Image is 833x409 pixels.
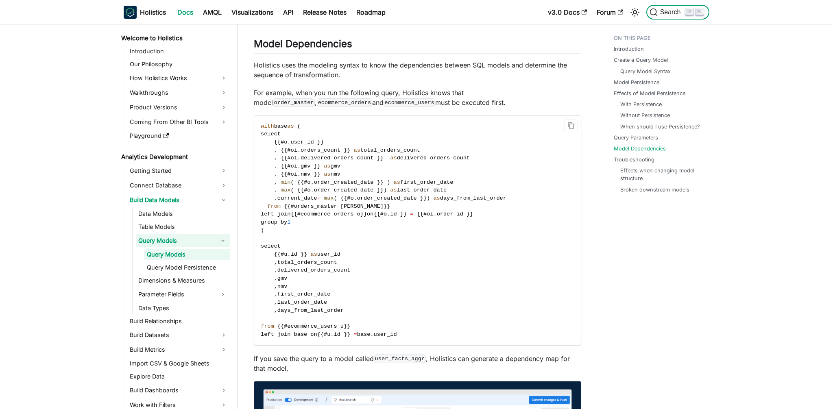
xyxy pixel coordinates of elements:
[274,251,277,257] span: {
[317,98,372,107] code: ecommerce_orders
[614,156,654,163] a: Troubleshooting
[354,331,357,337] span: =
[620,123,700,131] a: When should I use Persistence?
[344,323,347,329] span: }
[261,211,290,217] span: left join
[261,323,274,329] span: from
[287,219,290,225] span: 1
[281,163,284,169] span: {
[127,115,230,128] a: Coming From Other BI Tools
[287,251,290,257] span: .
[284,323,344,329] span: #ecommerce_users u
[380,179,384,185] span: }
[437,211,463,217] span: order_id
[301,171,310,177] span: nmv
[317,163,321,169] span: }
[301,251,304,257] span: }
[281,323,284,329] span: {
[297,211,360,217] span: #ecommerce_orders o
[330,163,340,169] span: gmv
[274,139,277,145] span: {
[380,155,384,161] span: }
[277,275,287,281] span: gmv
[614,134,658,141] a: Query Parameters
[290,211,294,217] span: {
[284,171,287,177] span: {
[290,187,294,193] span: (
[614,45,644,53] a: Introduction
[284,147,287,153] span: {
[347,195,353,201] span: #o
[261,131,281,137] span: select
[564,119,578,133] button: Copy code to clipboard
[297,171,301,177] span: .
[317,139,321,145] span: }
[127,72,230,85] a: How Holistics Works
[127,329,230,342] a: Build Datasets
[297,147,301,153] span: .
[620,167,701,182] a: Effects when changing model structure
[254,354,581,373] p: If you save the query to a model called , Holistics can generate a dependency map for that model.
[273,98,315,107] code: order_master
[433,195,440,201] span: as
[620,67,671,75] a: Query Model Syntax
[377,179,380,185] span: }
[357,331,371,337] span: base
[685,8,693,15] kbd: ⌘
[304,179,310,185] span: #o
[658,9,686,16] span: Search
[127,59,230,70] a: Our Philosophy
[314,171,317,177] span: }
[360,211,364,217] span: }
[301,163,310,169] span: gmv
[287,163,297,169] span: #oi
[274,267,277,273] span: ,
[387,179,390,185] span: )
[387,203,390,209] span: }
[314,187,374,193] span: order_created_date
[274,291,277,297] span: ,
[274,275,277,281] span: ,
[384,98,436,107] code: ecommerce_users
[127,384,230,397] a: Build Dashboards
[274,195,277,201] span: ,
[330,331,334,337] span: .
[344,331,347,337] span: }
[127,194,230,207] a: Build Data Models
[127,179,230,192] a: Connect Database
[324,163,330,169] span: as
[277,251,281,257] span: {
[127,315,230,327] a: Build Relationships
[340,195,344,201] span: {
[423,211,433,217] span: #oi
[420,195,423,201] span: }
[144,262,230,273] a: Query Model Persistence
[614,89,685,97] a: Effects of Model Persistence
[324,171,330,177] span: as
[374,331,397,337] span: user_id
[324,195,334,201] span: max
[314,163,317,169] span: }
[301,179,304,185] span: {
[297,179,301,185] span: {
[274,307,277,313] span: ,
[330,171,340,177] span: nmv
[470,211,473,217] span: }
[290,251,297,257] span: id
[127,46,230,57] a: Introduction
[321,331,324,337] span: {
[440,195,506,201] span: days_from_last_order
[417,211,420,217] span: {
[287,203,290,209] span: {
[290,179,294,185] span: (
[543,6,592,19] a: v3.0 Docs
[347,331,350,337] span: }
[254,88,581,107] p: For example, when you run the following query, Holistics knows that model , and must be executed ...
[387,211,390,217] span: .
[281,147,284,153] span: {
[380,211,387,217] span: #o
[127,86,230,99] a: Walkthroughs
[136,234,216,247] a: Query Models
[377,187,380,193] span: }
[310,187,314,193] span: .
